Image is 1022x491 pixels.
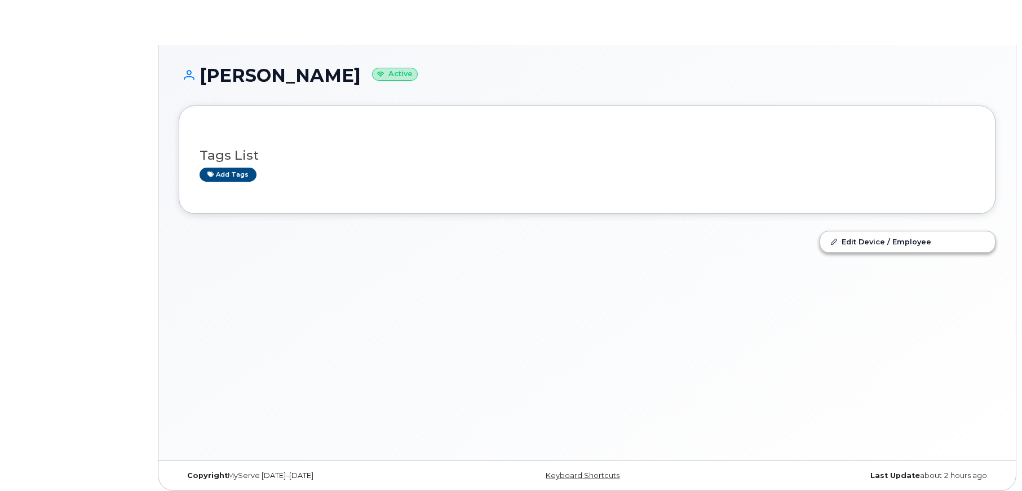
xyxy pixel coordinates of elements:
strong: Last Update [870,471,920,480]
h1: [PERSON_NAME] [179,65,996,85]
a: Keyboard Shortcuts [546,471,620,480]
a: Edit Device / Employee [820,231,995,252]
div: about 2 hours ago [723,471,996,480]
small: Active [372,68,418,81]
div: MyServe [DATE]–[DATE] [179,471,451,480]
h3: Tags List [200,148,975,163]
a: Add tags [200,168,256,182]
strong: Copyright [187,471,228,480]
